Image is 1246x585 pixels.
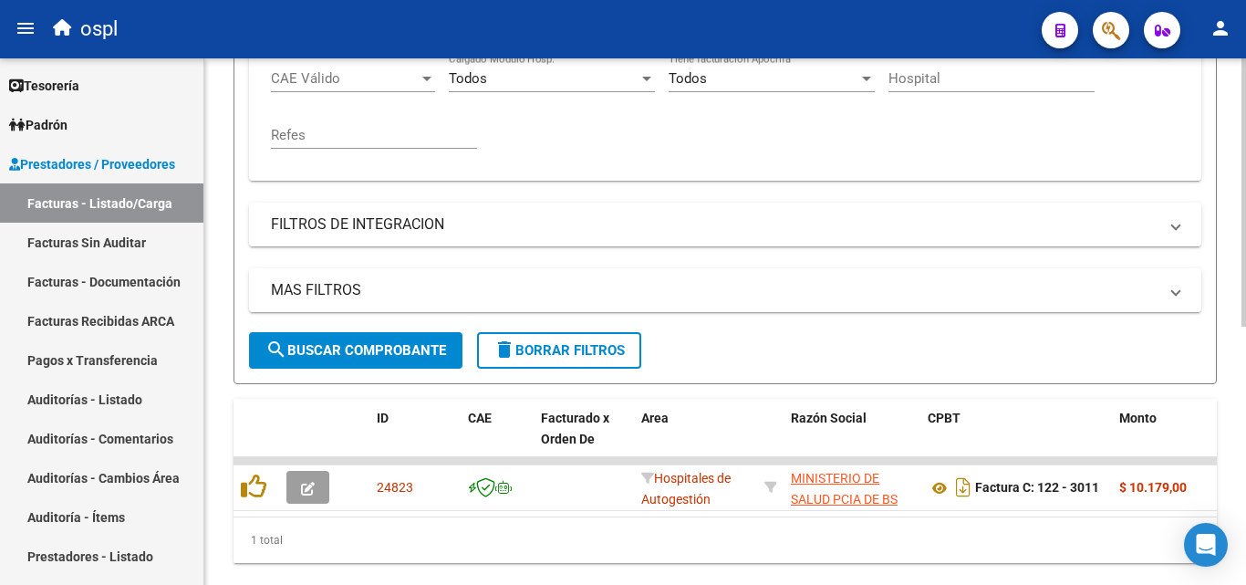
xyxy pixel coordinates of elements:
i: Descargar documento [951,473,975,502]
span: Monto [1119,411,1157,425]
mat-icon: person [1210,17,1231,39]
datatable-header-cell: CAE [461,399,534,479]
datatable-header-cell: CPBT [920,399,1112,479]
span: Todos [449,70,487,87]
button: Buscar Comprobante [249,332,462,369]
span: Prestadores / Proveedores [9,154,175,174]
span: Padrón [9,115,67,135]
datatable-header-cell: Monto [1112,399,1221,479]
datatable-header-cell: Area [634,399,757,479]
mat-expansion-panel-header: MAS FILTROS [249,268,1201,312]
span: Tesorería [9,76,79,96]
span: CAE [468,411,492,425]
datatable-header-cell: ID [369,399,461,479]
mat-panel-title: MAS FILTROS [271,280,1158,300]
strong: $ 10.179,00 [1119,480,1187,495]
strong: Factura C: 122 - 3011 [975,481,1099,496]
div: 1 total [234,517,1217,563]
button: Borrar Filtros [477,332,641,369]
span: Buscar Comprobante [265,342,446,359]
datatable-header-cell: Razón Social [784,399,920,479]
span: Hospitales de Autogestión [641,471,731,507]
span: Borrar Filtros [493,342,625,359]
mat-panel-title: FILTROS DE INTEGRACION [271,214,1158,235]
datatable-header-cell: Facturado x Orden De [534,399,634,479]
span: Todos [669,70,707,87]
span: Razón Social [791,411,867,425]
span: MINISTERIO DE SALUD PCIA DE BS AS O. P. [791,471,898,528]
mat-expansion-panel-header: FILTROS DE INTEGRACION [249,203,1201,246]
mat-icon: menu [15,17,36,39]
span: Area [641,411,669,425]
span: Facturado x Orden De [541,411,609,446]
mat-icon: search [265,339,287,360]
mat-icon: delete [493,339,515,360]
div: 30626983398 [791,468,913,507]
span: 24823 [377,480,413,495]
div: Open Intercom Messenger [1184,523,1228,567]
span: CAE Válido [271,70,419,87]
span: ospl [80,9,118,49]
span: CPBT [928,411,960,425]
span: ID [377,411,389,425]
